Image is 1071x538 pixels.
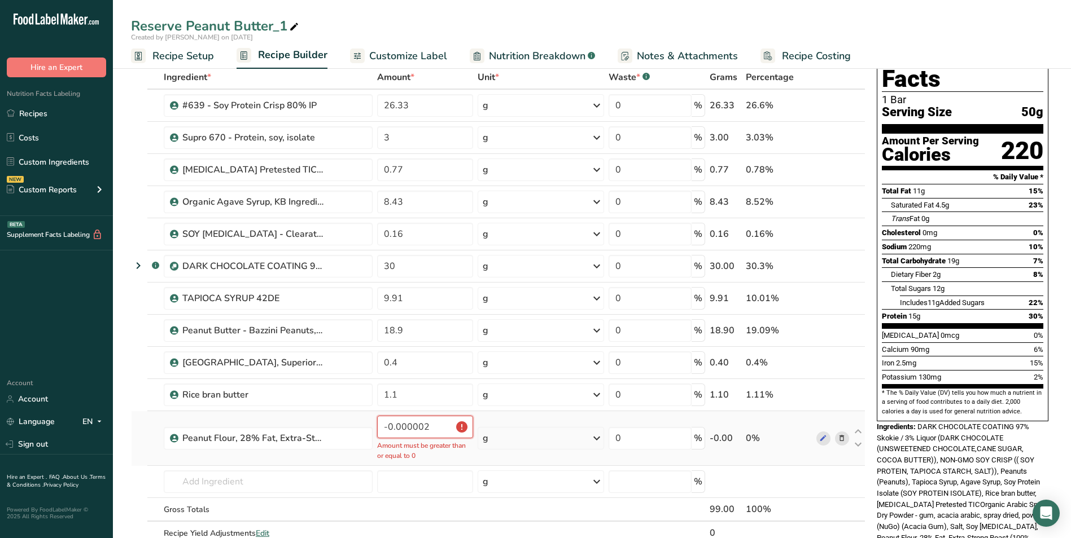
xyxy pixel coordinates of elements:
div: g [483,388,488,402]
span: 220mg [908,242,931,251]
span: Dietary Fiber [891,270,931,279]
div: #639 - Soy Protein Crisp 80% IP [182,99,324,112]
span: 30% [1029,312,1043,320]
div: g [483,227,488,241]
div: Reserve Peanut Butter_1 [131,16,301,36]
div: 9.91 [710,292,741,305]
p: Amount must be greater than or equal to 0 [377,440,473,461]
span: 0% [1034,331,1043,339]
div: 10.01% [746,292,812,305]
a: Notes & Attachments [618,43,738,69]
span: 19g [947,257,959,265]
a: About Us . [63,473,90,481]
span: 15% [1029,187,1043,195]
span: Saturated Fat [891,201,934,209]
span: Calcium [882,345,909,354]
span: 8% [1033,270,1043,279]
div: SOY [MEDICAL_DATA] - Clearate B-60 [182,227,324,241]
span: Notes & Attachments [637,48,738,64]
div: 0.77 [710,163,741,177]
div: 1.11% [746,388,812,402]
div: g [483,163,488,177]
span: 12g [933,284,945,293]
a: Hire an Expert . [7,473,47,481]
span: 0g [921,214,929,223]
span: Ingredients: [877,422,916,431]
img: Sub Recipe [170,262,178,271]
span: 2g [933,270,941,279]
div: Gross Totals [164,504,373,515]
div: 0.16 [710,227,741,241]
div: 0.4% [746,356,812,369]
div: 0.16% [746,227,812,241]
span: Grams [710,70,737,84]
span: Recipe Setup [152,48,214,64]
span: Nutrition Breakdown [489,48,585,64]
div: 0% [746,431,812,445]
span: 22% [1029,298,1043,307]
div: Open Intercom Messenger [1033,500,1060,527]
a: Privacy Policy [43,481,78,489]
div: 8.52% [746,195,812,209]
span: Total Sugars [891,284,931,293]
span: Serving Size [882,105,952,120]
span: Created by [PERSON_NAME] on [DATE] [131,33,253,42]
a: Recipe Builder [237,42,327,69]
div: g [483,195,488,209]
span: Recipe Costing [782,48,851,64]
a: Nutrition Breakdown [470,43,595,69]
div: 26.33 [710,99,741,112]
div: Powered By FoodLabelMaker © 2025 All Rights Reserved [7,506,106,520]
div: [GEOGRAPHIC_DATA], Superior [GEOGRAPHIC_DATA]-10 [182,356,324,369]
span: 15g [908,312,920,320]
a: Terms & Conditions . [7,473,106,489]
h1: Nutrition Facts [882,40,1043,92]
div: Waste [609,70,650,84]
div: 3.03% [746,131,812,144]
div: Calories [882,147,979,163]
div: 100% [746,502,812,516]
span: Total Fat [882,187,911,195]
div: BETA [7,221,25,228]
div: 30.3% [746,259,812,273]
span: 0% [1033,228,1043,237]
div: g [483,324,488,337]
span: 4.5g [936,201,949,209]
div: g [483,356,488,369]
div: g [483,99,488,112]
span: 6% [1034,345,1043,354]
span: 50g [1021,105,1043,120]
section: * The % Daily Value (DV) tells you how much a nutrient in a serving of food contributes to a dail... [882,389,1043,416]
div: 18.90 [710,324,741,337]
div: 8.43 [710,195,741,209]
span: Total Carbohydrate [882,257,946,265]
span: Customize Label [369,48,447,64]
div: Supro 670 - Protein, soy, isolate [182,131,324,144]
span: 23% [1029,201,1043,209]
div: Amount Per Serving [882,136,979,147]
span: 10% [1029,242,1043,251]
div: 1.10 [710,388,741,402]
a: Language [7,412,55,431]
a: FAQ . [49,473,63,481]
span: 11g [928,298,939,307]
a: Customize Label [350,43,447,69]
a: Recipe Costing [760,43,851,69]
div: g [483,259,488,273]
span: Sodium [882,242,907,251]
span: Includes Added Sugars [900,298,985,307]
span: Percentage [746,70,794,84]
span: [MEDICAL_DATA] [882,331,939,339]
span: Protein [882,312,907,320]
input: Add Ingredient [164,470,373,493]
span: Amount [377,70,414,84]
span: Fat [891,214,920,223]
span: Potassium [882,373,917,381]
div: Peanut Butter - Bazzini Peanuts, Dry roasted, Unsalted [182,324,324,337]
div: Peanut Flour, 28% Fat, Extra-Strong Roast [182,431,324,445]
div: 26.6% [746,99,812,112]
span: 0mg [923,228,937,237]
section: % Daily Value * [882,170,1043,184]
div: EN [82,415,106,429]
div: g [483,131,488,144]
